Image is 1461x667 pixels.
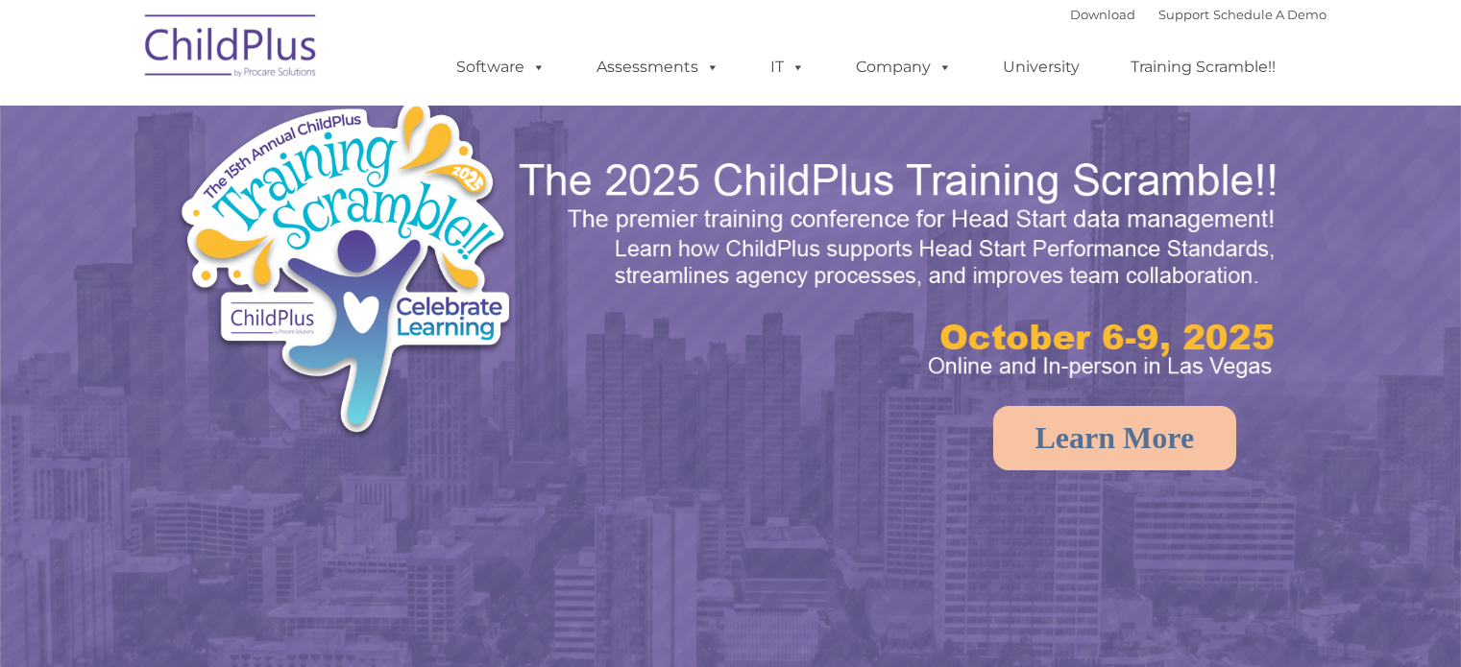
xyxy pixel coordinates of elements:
[1213,7,1327,22] a: Schedule A Demo
[1111,48,1295,86] a: Training Scramble!!
[993,406,1237,470] a: Learn More
[984,48,1099,86] a: University
[135,1,328,97] img: ChildPlus by Procare Solutions
[751,48,824,86] a: IT
[1070,7,1327,22] font: |
[577,48,739,86] a: Assessments
[437,48,565,86] a: Software
[837,48,971,86] a: Company
[1070,7,1135,22] a: Download
[1158,7,1209,22] a: Support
